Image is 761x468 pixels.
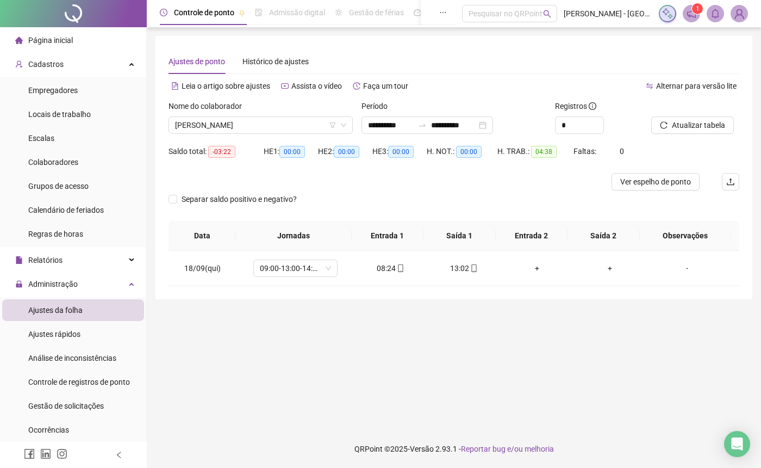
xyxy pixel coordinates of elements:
span: Faça um tour [363,82,408,90]
span: swap-right [418,121,427,130]
div: HE 3: [372,145,427,158]
div: HE 2: [318,145,372,158]
span: 09:00-13:00-14:00-18:00 [260,260,331,276]
span: Ver espelho de ponto [620,176,691,188]
span: Análise de inconsistências [28,354,116,362]
span: upload [726,177,735,186]
span: reload [660,121,668,129]
sup: 1 [692,3,703,14]
span: notification [687,9,696,19]
span: 00:00 [456,146,482,158]
span: -03:22 [208,146,235,158]
span: instagram [57,448,67,459]
button: Ver espelho de ponto [612,173,700,190]
span: Regras de horas [28,230,83,238]
span: Histórico de ajustes [242,57,309,66]
span: Registros [555,100,596,112]
span: Versão [410,445,434,453]
span: Controle de registros de ponto [28,378,130,386]
th: Entrada 2 [496,221,567,251]
span: sun [335,9,342,16]
th: Data [169,221,235,251]
label: Período [361,100,395,112]
span: Observações [648,230,722,242]
div: 13:02 [436,262,491,274]
span: filter [329,122,336,128]
span: Faltas: [573,147,598,156]
span: Grupos de acesso [28,182,89,190]
span: file-text [171,82,179,90]
span: left [115,451,123,459]
span: youtube [281,82,289,90]
div: Saldo total: [169,145,264,158]
div: H. NOT.: [427,145,497,158]
th: Observações [640,221,731,251]
span: Admissão digital [269,8,325,17]
span: Cadastros [28,60,64,69]
span: Administração [28,280,78,288]
span: Empregadores [28,86,78,95]
span: 1 [696,5,700,13]
span: history [353,82,360,90]
span: Separar saldo positivo e negativo? [177,193,301,205]
span: Atualizar tabela [672,119,725,131]
span: to [418,121,427,130]
th: Saída 1 [423,221,495,251]
span: Ocorrências [28,426,69,434]
span: home [15,36,23,44]
img: sparkle-icon.fc2bf0ac1784a2077858766a79e2daf3.svg [662,8,673,20]
div: H. TRAB.: [497,145,573,158]
div: + [509,262,564,274]
div: Open Intercom Messenger [724,431,750,457]
span: Gestão de férias [349,8,404,17]
button: Atualizar tabela [651,116,734,134]
span: mobile [469,264,478,272]
span: ellipsis [439,9,447,16]
span: Ajustes rápidos [28,330,80,338]
span: 00:00 [334,146,359,158]
span: clock-circle [160,9,167,16]
span: Colaboradores [28,158,78,167]
span: info-circle [589,102,596,110]
span: HELENA CRISTINA LOPES SILVA [175,117,346,133]
span: down [340,122,347,128]
span: Relatórios [28,256,63,264]
span: Ajustes da folha [28,306,83,315]
img: 57791 [731,5,747,22]
span: Ajustes de ponto [169,57,225,66]
span: file-done [255,9,263,16]
div: HE 1: [264,145,318,158]
span: Controle de ponto [174,8,234,17]
span: Calendário de feriados [28,206,104,214]
span: pushpin [239,10,245,16]
span: Reportar bug e/ou melhoria [461,445,554,453]
span: 04:38 [531,146,557,158]
th: Saída 2 [567,221,639,251]
th: Entrada 1 [352,221,423,251]
span: search [543,10,551,18]
span: Locais de trabalho [28,110,91,119]
span: user-add [15,60,23,68]
span: 00:00 [279,146,305,158]
span: Gestão de solicitações [28,402,104,410]
span: linkedin [40,448,51,459]
span: dashboard [414,9,421,16]
th: Jornadas [235,221,351,251]
span: Assista o vídeo [291,82,342,90]
span: [PERSON_NAME] - [GEOGRAPHIC_DATA] e Inovação [564,8,652,20]
div: + [582,262,638,274]
span: mobile [396,264,404,272]
span: lock [15,280,23,288]
label: Nome do colaborador [169,100,249,112]
span: Alternar para versão lite [656,82,737,90]
div: - [655,262,719,274]
span: 18/09(qui) [184,264,221,273]
span: 00:00 [388,146,414,158]
span: Página inicial [28,36,73,45]
span: 0 [620,147,624,156]
span: facebook [24,448,35,459]
footer: QRPoint © 2025 - 2.93.1 - [147,430,761,468]
div: 08:24 [363,262,419,274]
span: file [15,256,23,264]
span: Leia o artigo sobre ajustes [182,82,270,90]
